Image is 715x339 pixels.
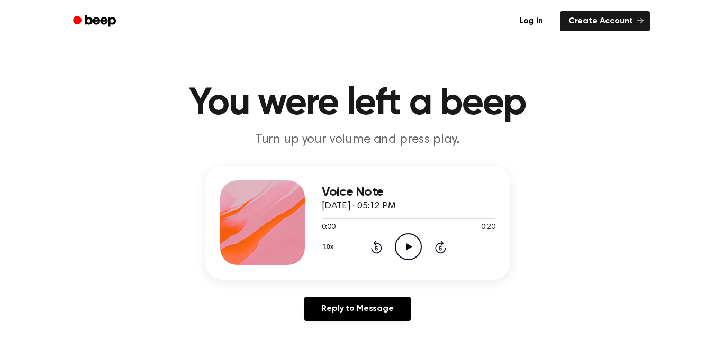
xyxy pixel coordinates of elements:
[155,131,561,149] p: Turn up your volume and press play.
[322,185,495,199] h3: Voice Note
[481,222,495,233] span: 0:20
[304,297,410,321] a: Reply to Message
[322,238,338,256] button: 1.0x
[509,9,554,33] a: Log in
[560,11,650,31] a: Create Account
[322,222,336,233] span: 0:00
[87,85,629,123] h1: You were left a beep
[66,11,125,32] a: Beep
[322,201,396,211] span: [DATE] · 05:12 PM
